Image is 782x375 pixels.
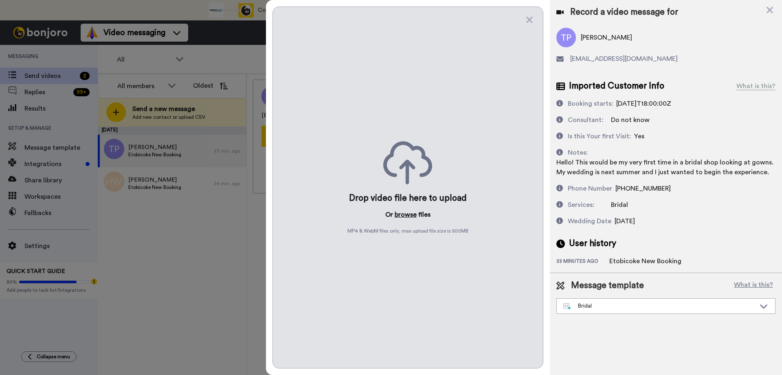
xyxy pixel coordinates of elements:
div: Etobicoke New Booking [609,256,681,266]
img: nextgen-template.svg [563,303,571,310]
div: Booking starts: [568,99,613,109]
button: What is this? [731,280,775,292]
span: [PHONE_NUMBER] [615,185,671,192]
div: Services: [568,200,594,210]
span: Bridal [611,202,628,208]
div: Phone Number [568,184,612,193]
div: Wedding Date [568,216,611,226]
div: What is this? [736,81,775,91]
div: Notes: [568,148,588,158]
span: Imported Customer Info [569,80,664,92]
span: Do not know [611,117,650,123]
span: [DATE]T18:00:00Z [616,100,671,107]
span: Yes [634,133,644,140]
span: Message template [571,280,644,292]
button: browse [395,210,417,220]
span: User history [569,237,616,250]
div: 33 minutes ago [556,258,609,266]
div: Consultant: [568,115,603,125]
span: MP4 & WebM files only, max upload file size is 500 MB [347,228,468,234]
span: [DATE] [615,218,635,224]
div: Is this Your first Visit: [568,131,631,141]
div: Bridal [563,302,756,310]
div: Drop video file here to upload [349,193,467,204]
p: Or files [385,210,431,220]
span: Hello! This would be my very first time in a bridal shop looking at gowns. My wedding is next sum... [556,159,773,175]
